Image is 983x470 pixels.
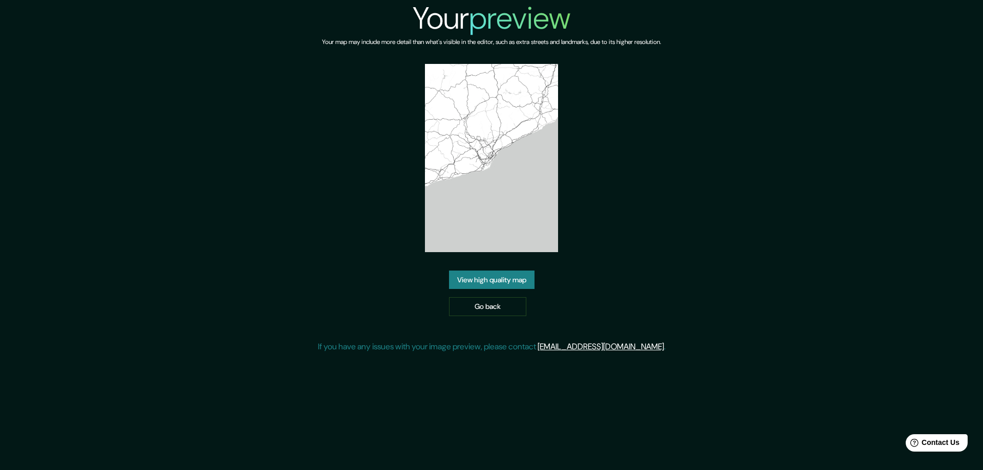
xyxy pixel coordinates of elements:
[538,341,664,352] a: [EMAIL_ADDRESS][DOMAIN_NAME]
[318,341,666,353] p: If you have any issues with your image preview, please contact .
[322,37,661,48] h6: Your map may include more detail than what's visible in the editor, such as extra streets and lan...
[425,64,558,252] img: created-map-preview
[449,297,526,316] a: Go back
[892,430,972,459] iframe: Help widget launcher
[449,271,535,289] a: View high quality map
